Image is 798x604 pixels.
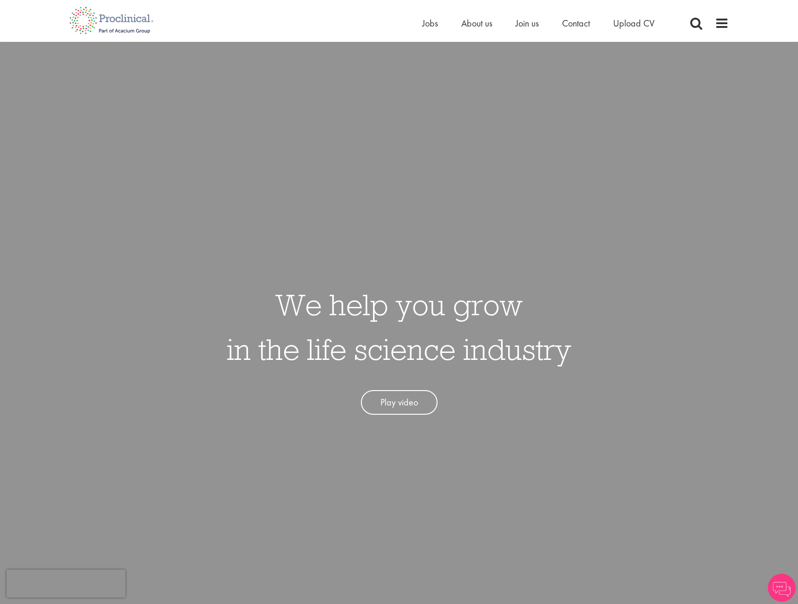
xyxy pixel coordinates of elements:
img: Chatbot [768,574,796,602]
a: Jobs [422,17,438,29]
a: Upload CV [613,17,654,29]
a: Join us [516,17,539,29]
a: About us [461,17,492,29]
a: Play video [361,390,438,415]
a: Contact [562,17,590,29]
h1: We help you grow in the life science industry [227,282,571,372]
